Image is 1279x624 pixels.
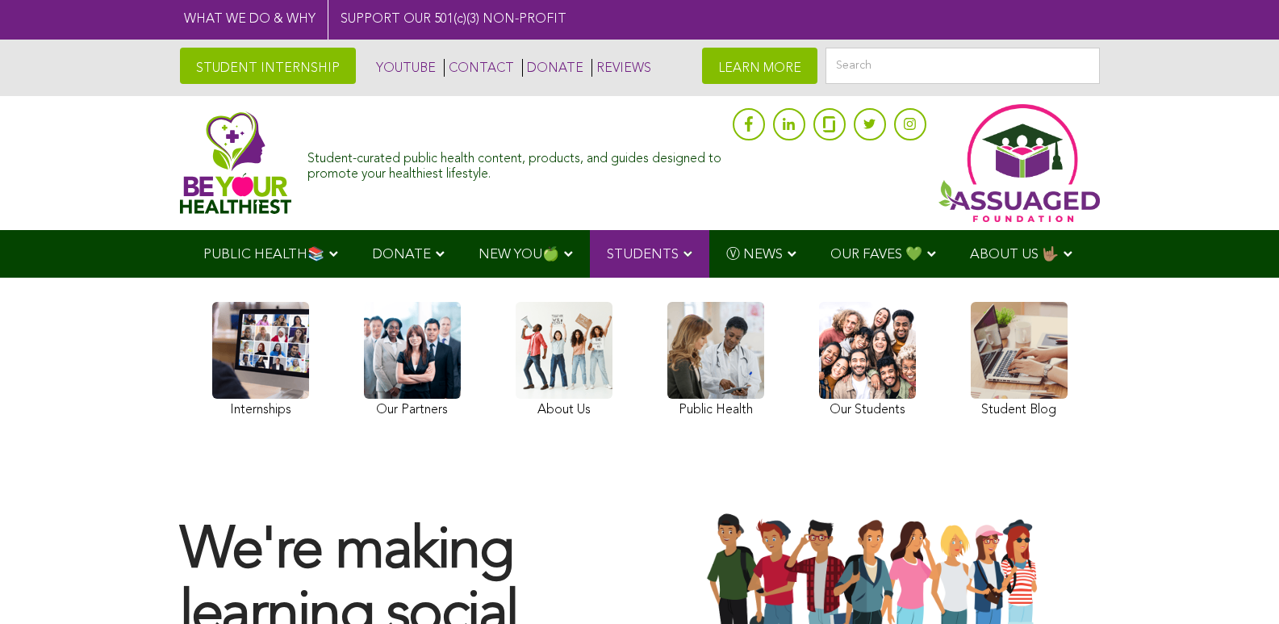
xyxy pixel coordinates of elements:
img: Assuaged [180,111,292,214]
a: YOUTUBE [372,59,436,77]
span: OUR FAVES 💚 [830,248,922,262]
a: STUDENT INTERNSHIP [180,48,356,84]
a: DONATE [522,59,583,77]
input: Search [825,48,1100,84]
span: Ⓥ NEWS [726,248,783,262]
a: LEARN MORE [702,48,817,84]
img: glassdoor [823,116,834,132]
span: ABOUT US 🤟🏽 [970,248,1059,262]
iframe: Chat Widget [1198,547,1279,624]
a: CONTACT [444,59,514,77]
span: PUBLIC HEALTH📚 [203,248,324,262]
span: DONATE [372,248,431,262]
span: STUDENTS [607,248,679,262]
div: Navigation Menu [180,230,1100,278]
div: Student-curated public health content, products, and guides designed to promote your healthiest l... [307,144,724,182]
a: REVIEWS [591,59,651,77]
span: NEW YOU🍏 [479,248,559,262]
img: Assuaged App [938,104,1100,222]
